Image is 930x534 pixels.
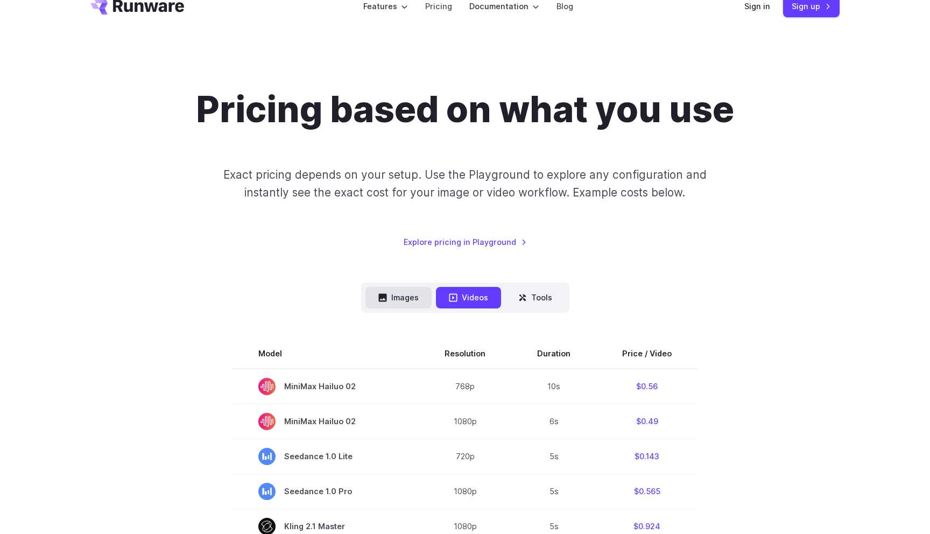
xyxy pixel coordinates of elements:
[258,448,393,465] span: Seedance 1.0 Lite
[511,474,596,509] td: 5s
[596,369,697,404] td: $0.56
[203,166,727,202] p: Exact pricing depends on your setup. Use the Playground to explore any configuration and instantl...
[258,413,393,430] span: MiniMax Hailuo 02
[419,404,511,439] td: 1080p
[511,404,596,439] td: 6s
[258,378,393,395] span: MiniMax Hailuo 02
[511,339,596,369] th: Duration
[365,287,432,308] button: Images
[419,474,511,509] td: 1080p
[596,474,697,509] td: $0.565
[419,339,511,369] th: Resolution
[596,339,697,369] th: Price / Video
[511,439,596,474] td: 5s
[436,287,501,308] button: Videos
[419,439,511,474] td: 720p
[258,483,393,500] span: Seedance 1.0 Pro
[505,287,565,308] button: Tools
[419,369,511,404] td: 768p
[596,439,697,474] td: $0.143
[596,404,697,439] td: $0.49
[511,369,596,404] td: 10s
[404,236,527,248] a: Explore pricing in Playground
[196,88,734,131] h1: Pricing based on what you use
[232,339,419,369] th: Model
